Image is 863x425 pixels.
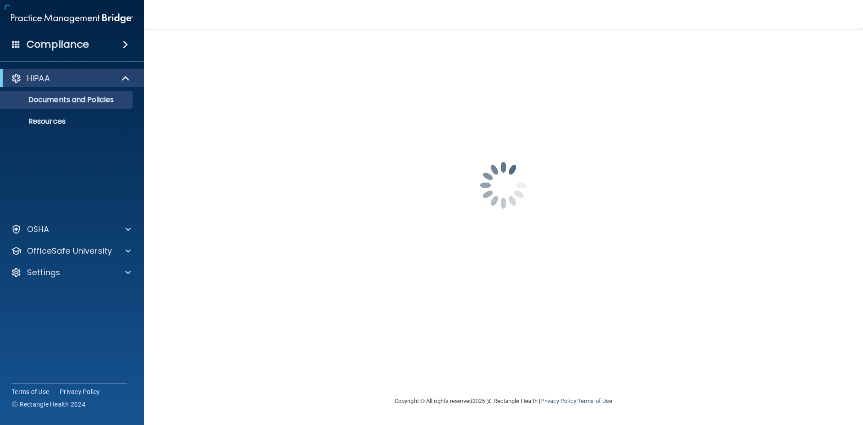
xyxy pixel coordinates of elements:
[540,398,576,404] a: Privacy Policy
[11,267,131,278] a: Settings
[27,267,60,278] p: Settings
[27,73,50,84] p: HIPAA
[11,246,131,256] a: OfficeSafe University
[27,246,112,256] p: OfficeSafe University
[11,9,133,27] img: PMB logo
[27,224,49,235] p: OSHA
[12,387,49,396] a: Terms of Use
[27,38,89,51] h4: Compliance
[11,224,131,235] a: OSHA
[339,387,667,416] div: Copyright © All rights reserved 2025 @ Rectangle Health | |
[6,117,129,126] p: Resources
[12,400,85,409] span: Ⓒ Rectangle Health 2024
[578,398,612,404] a: Terms of Use
[6,95,129,104] p: Documents and Policies
[11,73,130,84] a: HIPAA
[60,387,100,396] a: Privacy Policy
[458,140,548,230] img: spinner.e123f6fc.gif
